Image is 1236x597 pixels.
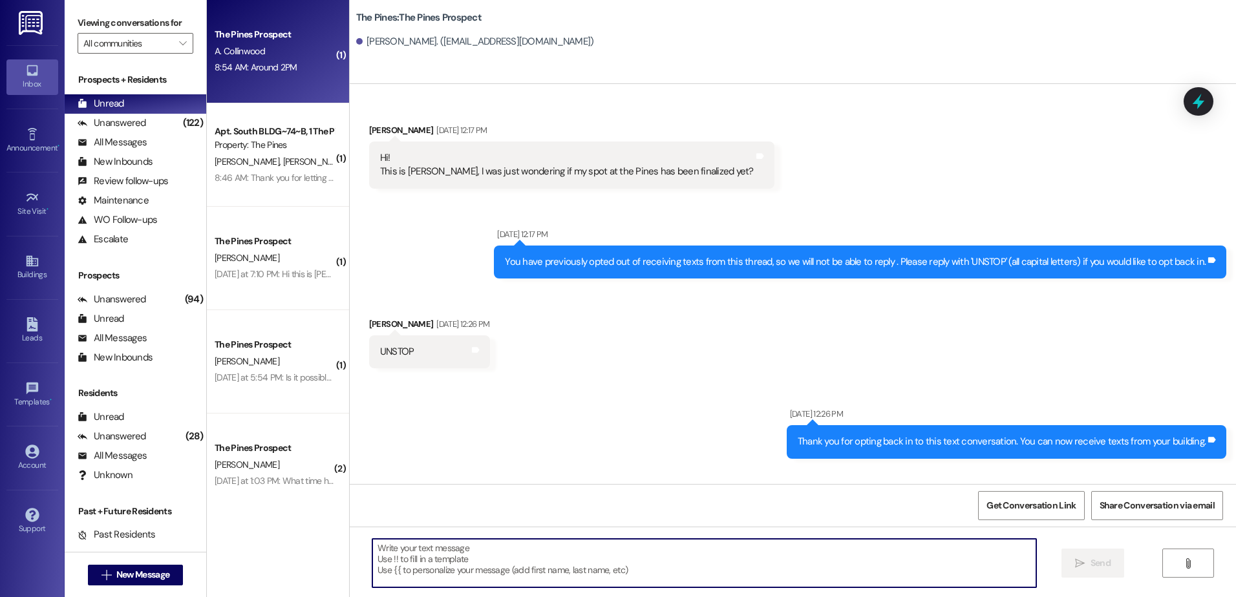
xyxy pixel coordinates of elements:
[215,268,948,280] div: [DATE] at 7:10 PM: Hi this is [PERSON_NAME]! I lost my drivers license this past week and it’s ge...
[380,151,754,179] div: Hi! This is [PERSON_NAME], I was just wondering if my spot at the Pines has been finalized yet?
[88,565,184,585] button: New Message
[798,435,1206,448] div: Thank you for opting back in to this text conversation. You can now receive texts from your build...
[1091,556,1111,570] span: Send
[19,11,45,35] img: ResiDesk Logo
[282,156,347,167] span: [PERSON_NAME]
[101,570,111,580] i: 
[180,113,206,133] div: (122)
[78,468,133,482] div: Unknown
[78,136,147,149] div: All Messages
[215,172,361,183] div: 8:46 AM: Thank you for letting us know.
[65,73,206,87] div: Prospects + Residents
[215,28,334,41] div: The Pines Prospect
[6,59,58,94] a: Inbox
[6,313,58,348] a: Leads
[215,459,279,470] span: [PERSON_NAME]
[1075,558,1085,569] i: 
[1100,499,1215,512] span: Share Conversation via email
[1091,491,1223,520] button: Share Conversation via email
[215,138,334,152] div: Property: The Pines
[6,187,58,222] a: Site Visit •
[505,255,1206,269] div: You have previously opted out of receiving texts from this thread, so we will not be able to repl...
[215,61,297,73] div: 8:54 AM: Around 2PM
[65,386,206,400] div: Residents
[65,505,206,518] div: Past + Future Residents
[380,345,414,359] div: UNSTOP
[78,312,124,326] div: Unread
[58,141,59,151] span: •
[433,123,487,137] div: [DATE] 12:17 PM
[215,355,279,367] span: [PERSON_NAME]
[78,116,146,130] div: Unanswered
[6,250,58,285] a: Buildings
[215,372,513,383] div: [DATE] at 5:54 PM: Is it possible to just pay for a parking permit for this semester
[215,45,265,57] span: A. Collinwood
[78,410,124,424] div: Unread
[78,213,157,227] div: WO Follow-ups
[1183,558,1193,569] i: 
[6,441,58,476] a: Account
[215,475,520,487] div: [DATE] at 1:03 PM: What time had we agreed on for me to come pick up my key??
[215,441,334,455] div: The Pines Prospect
[356,11,482,25] b: The Pines: The Pines Prospect
[494,227,548,241] div: [DATE] 12:17 PM
[215,235,334,248] div: The Pines Prospect
[78,194,149,207] div: Maintenance
[182,426,206,446] div: (28)
[356,35,594,48] div: [PERSON_NAME]. ([EMAIL_ADDRESS][DOMAIN_NAME])
[65,269,206,282] div: Prospects
[78,174,168,188] div: Review follow-ups
[116,568,169,581] span: New Message
[369,317,490,335] div: [PERSON_NAME]
[78,155,153,169] div: New Inbounds
[47,205,48,214] span: •
[986,499,1076,512] span: Get Conversation Link
[215,125,334,138] div: Apt. South BLDG~74~B, 1 The Pines (Men's) South
[78,528,156,541] div: Past Residents
[6,377,58,412] a: Templates •
[78,13,193,33] label: Viewing conversations for
[78,331,147,345] div: All Messages
[215,252,279,264] span: [PERSON_NAME]
[78,97,124,110] div: Unread
[369,123,774,141] div: [PERSON_NAME]
[78,351,153,364] div: New Inbounds
[50,395,52,404] span: •
[433,317,489,331] div: [DATE] 12:26 PM
[787,407,843,421] div: [DATE] 12:26 PM
[215,156,283,167] span: [PERSON_NAME]
[78,233,128,246] div: Escalate
[83,33,173,54] input: All communities
[78,449,147,463] div: All Messages
[78,430,146,443] div: Unanswered
[215,338,334,351] div: The Pines Prospect
[978,491,1084,520] button: Get Conversation Link
[78,293,146,306] div: Unanswered
[1061,549,1124,578] button: Send
[179,38,186,48] i: 
[6,504,58,539] a: Support
[182,289,206,309] div: (94)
